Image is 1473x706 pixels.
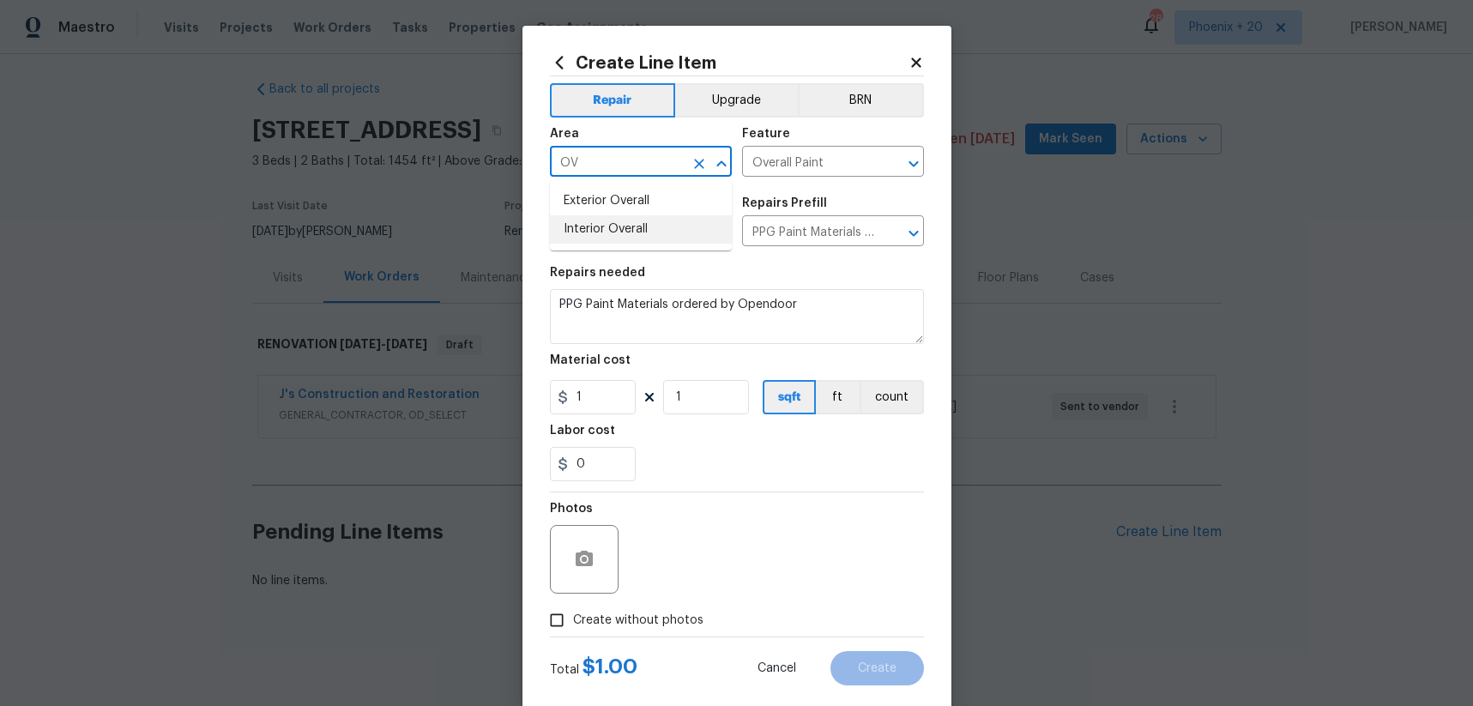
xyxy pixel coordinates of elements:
button: BRN [798,83,924,118]
div: Total [550,658,637,679]
h2: Create Line Item [550,53,909,72]
button: Clear [687,152,711,176]
button: Cancel [730,651,824,685]
span: Cancel [758,662,796,675]
button: Create [830,651,924,685]
button: Upgrade [675,83,798,118]
span: $ 1.00 [583,656,637,677]
button: sqft [763,380,816,414]
span: Create without photos [573,612,703,630]
li: Exterior Overall [550,187,732,215]
button: Close [709,152,733,176]
h5: Repairs Prefill [742,197,827,209]
li: Interior Overall [550,215,732,244]
button: count [860,380,924,414]
button: Repair [550,83,676,118]
textarea: PPG Paint Materials ordered by Opendoor [550,289,924,344]
h5: Feature [742,128,790,140]
button: Open [902,221,926,245]
span: Create [858,662,896,675]
h5: Material cost [550,354,631,366]
h5: Labor cost [550,425,615,437]
button: Open [902,152,926,176]
button: ft [816,380,860,414]
h5: Repairs needed [550,267,645,279]
h5: Photos [550,503,593,515]
h5: Area [550,128,579,140]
